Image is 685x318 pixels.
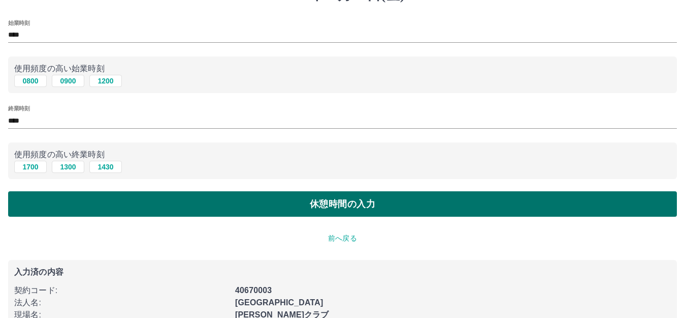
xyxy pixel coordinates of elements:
b: [GEOGRAPHIC_DATA] [235,298,323,307]
label: 終業時刻 [8,105,29,112]
button: 休憩時間の入力 [8,191,677,217]
button: 1300 [52,161,84,173]
p: 前へ戻る [8,233,677,244]
button: 1430 [89,161,122,173]
p: 入力済の内容 [14,268,671,276]
p: 契約コード : [14,284,229,297]
button: 1700 [14,161,47,173]
label: 始業時刻 [8,19,29,26]
b: 40670003 [235,286,272,295]
button: 1200 [89,75,122,87]
p: 使用頻度の高い始業時刻 [14,63,671,75]
p: 使用頻度の高い終業時刻 [14,149,671,161]
p: 法人名 : [14,297,229,309]
button: 0800 [14,75,47,87]
button: 0900 [52,75,84,87]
